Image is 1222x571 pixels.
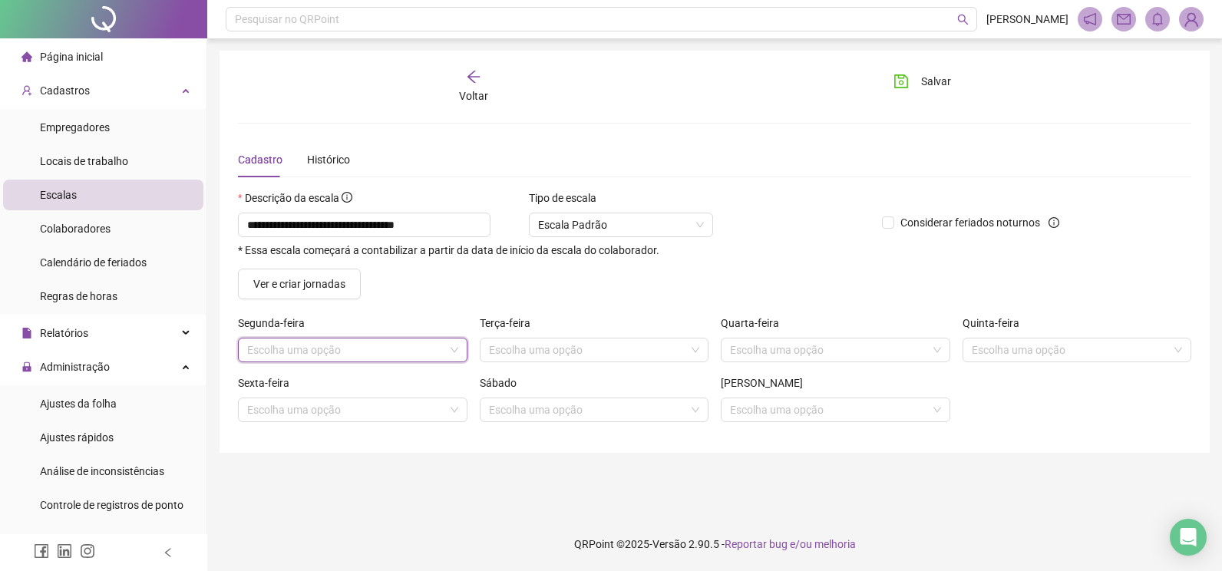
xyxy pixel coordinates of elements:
[40,361,110,373] span: Administração
[40,256,147,269] span: Calendário de feriados
[238,375,299,391] label: Sexta-feira
[238,269,361,299] button: Ver e criar jornadas
[40,398,117,410] span: Ajustes da folha
[238,153,282,166] span: Cadastro
[238,245,659,256] span: * Essa escala começará a contabilizar a partir da data de início da escala do colaborador.
[1083,12,1097,26] span: notification
[529,190,606,206] label: Tipo de escala
[1117,12,1131,26] span: mail
[40,499,183,511] span: Controle de registros de ponto
[40,84,90,97] span: Cadastros
[893,74,909,89] span: save
[459,90,488,102] span: Voltar
[163,547,173,558] span: left
[21,361,32,372] span: lock
[40,121,110,134] span: Empregadores
[307,151,350,168] div: Histórico
[1180,8,1203,31] img: 86506
[342,192,352,203] span: info-circle
[721,315,789,332] label: Quarta-feira
[40,155,128,167] span: Locais de trabalho
[40,327,88,339] span: Relatórios
[480,375,527,391] label: Sábado
[40,465,164,477] span: Análise de inconsistências
[34,543,49,559] span: facebook
[40,189,77,201] span: Escalas
[40,431,114,444] span: Ajustes rápidos
[963,315,1029,332] label: Quinta-feira
[721,375,813,391] label: Domingo
[882,69,963,94] button: Salvar
[1049,217,1059,228] span: info-circle
[40,290,117,302] span: Regras de horas
[1170,519,1207,556] div: Open Intercom Messenger
[21,85,32,96] span: user-add
[1151,12,1164,26] span: bell
[21,328,32,338] span: file
[894,214,1046,231] span: Considerar feriados noturnos
[986,11,1068,28] span: [PERSON_NAME]
[652,538,686,550] span: Versão
[725,538,856,550] span: Reportar bug e/ou melhoria
[538,213,704,236] span: Escala Padrão
[80,543,95,559] span: instagram
[207,517,1222,571] footer: QRPoint © 2025 - 2.90.5 -
[480,315,540,332] label: Terça-feira
[245,192,339,204] span: Descrição da escala
[238,315,315,332] label: Segunda-feira
[21,51,32,62] span: home
[40,533,147,545] span: Gestão de solicitações
[921,73,951,90] span: Salvar
[40,51,103,63] span: Página inicial
[57,543,72,559] span: linkedin
[957,14,969,25] span: search
[253,276,345,292] span: Ver e criar jornadas
[466,69,481,84] span: arrow-left
[40,223,111,235] span: Colaboradores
